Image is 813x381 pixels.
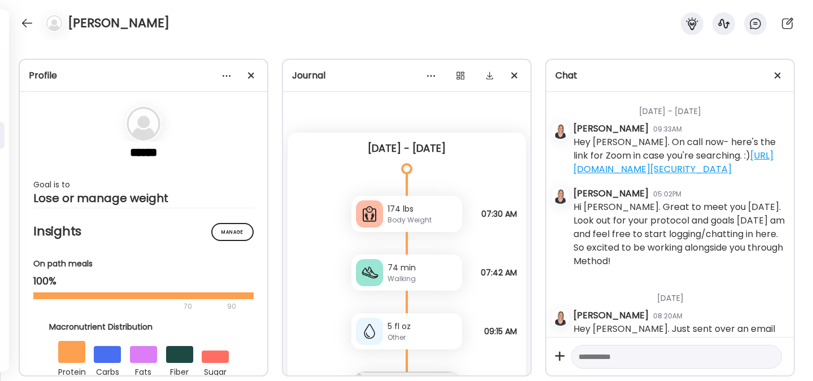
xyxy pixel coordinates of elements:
div: 90 [226,300,237,313]
div: On path meals [33,258,254,270]
span: 07:42 AM [481,268,517,278]
div: fiber [166,363,193,379]
div: 100% [33,274,254,288]
div: Profile [29,69,258,82]
div: Other [388,332,458,343]
div: fats [130,363,157,379]
img: avatars%2FRVeVBoY4G9O2578DitMsgSKHquL2 [553,123,568,139]
div: 74 min [388,262,458,274]
span: 09:15 AM [484,326,517,336]
div: Body Weight [388,215,458,225]
h2: Insights [33,223,254,240]
div: carbs [94,363,121,379]
div: [DATE] [573,279,785,309]
h4: [PERSON_NAME] [68,14,169,32]
img: avatars%2FRVeVBoY4G9O2578DitMsgSKHquL2 [553,188,568,204]
div: 09:33AM [653,124,682,134]
div: [DATE] - [DATE] [573,92,785,122]
div: Goal is to [33,178,254,191]
div: 174 lbs [388,203,458,215]
img: avatars%2FRVeVBoY4G9O2578DitMsgSKHquL2 [553,310,568,326]
div: Hi [PERSON_NAME]. Great to meet you [DATE]. Look out for your protocol and goals [DATE] am and fe... [573,200,785,268]
div: Chat [555,69,785,82]
div: 08:20AM [653,311,682,321]
a: [URL][DOMAIN_NAME][SECURITY_DATA] [573,149,773,176]
div: Walking [388,274,458,284]
div: 70 [33,300,224,313]
div: Manage [211,223,254,241]
div: [PERSON_NAME] [573,309,649,322]
img: bg-avatar-default.svg [46,15,62,31]
div: [PERSON_NAME] [573,122,649,135]
span: 07:30 AM [481,209,517,219]
img: bg-avatar-default.svg [127,107,160,141]
div: protein [58,363,85,379]
div: [PERSON_NAME] [573,187,649,200]
div: Journal [292,69,521,82]
div: Macronutrient Distribution [49,321,238,333]
div: [DATE] - [DATE] [297,142,517,155]
div: 05:02PM [653,189,681,199]
div: Hey [PERSON_NAME]. On call now- here's the link for Zoom in case you're searching. :) [573,135,785,176]
div: Lose or manage weight [33,191,254,205]
div: sugar [202,363,229,379]
div: 5 fl oz [388,321,458,332]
